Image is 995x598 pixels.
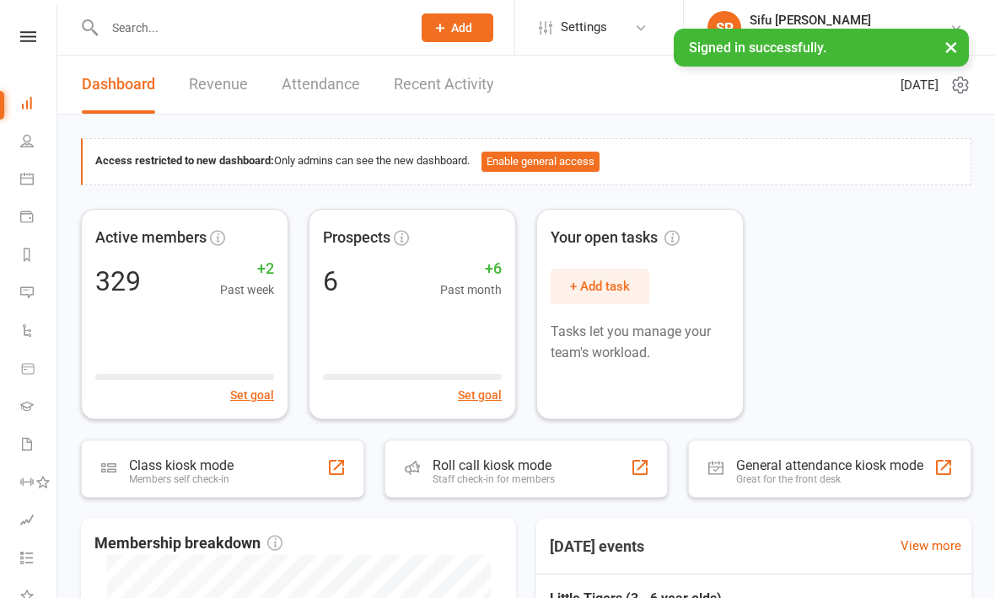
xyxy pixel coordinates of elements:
a: Payments [20,200,58,238]
div: Great for the front desk [736,473,923,485]
strong: Access restricted to new dashboard: [95,154,274,167]
a: Dashboard [82,56,155,114]
div: Members self check-in [129,473,234,485]
a: View more [901,536,961,556]
a: Dashboard [20,86,58,124]
button: Set goal [458,386,502,404]
input: Search... [99,16,400,40]
button: × [936,29,966,65]
span: +6 [440,257,502,281]
span: Past month [440,280,502,299]
h3: [DATE] events [536,531,658,562]
div: Roll call kiosk mode [433,457,555,473]
span: Prospects [323,226,390,250]
div: Class kiosk mode [129,457,234,473]
a: Revenue [189,56,248,114]
span: Signed in successfully. [689,40,826,56]
p: Tasks let you manage your team's workload. [551,321,729,364]
div: 329 [95,268,141,295]
div: Sifu [PERSON_NAME] [750,13,949,28]
a: Attendance [282,56,360,114]
button: Set goal [230,386,274,404]
a: Calendar [20,162,58,200]
div: SP [707,11,741,45]
button: + Add task [551,269,649,304]
div: Head Academy Kung Fu South Pty Ltd [750,28,949,43]
span: Add [451,21,472,35]
div: 6 [323,268,338,295]
span: Past week [220,280,274,299]
span: +2 [220,257,274,281]
span: Settings [561,8,607,46]
span: [DATE] [901,75,939,95]
span: Your open tasks [551,226,680,250]
a: Assessments [20,503,58,541]
div: General attendance kiosk mode [736,457,923,473]
a: Product Sales [20,351,58,389]
span: Membership breakdown [94,531,282,556]
span: Active members [95,226,207,250]
a: Recent Activity [394,56,494,114]
a: People [20,124,58,162]
button: Enable general access [481,152,600,172]
div: Only admins can see the new dashboard. [95,152,958,172]
button: Add [422,13,493,42]
div: Staff check-in for members [433,473,555,485]
a: Reports [20,238,58,275]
